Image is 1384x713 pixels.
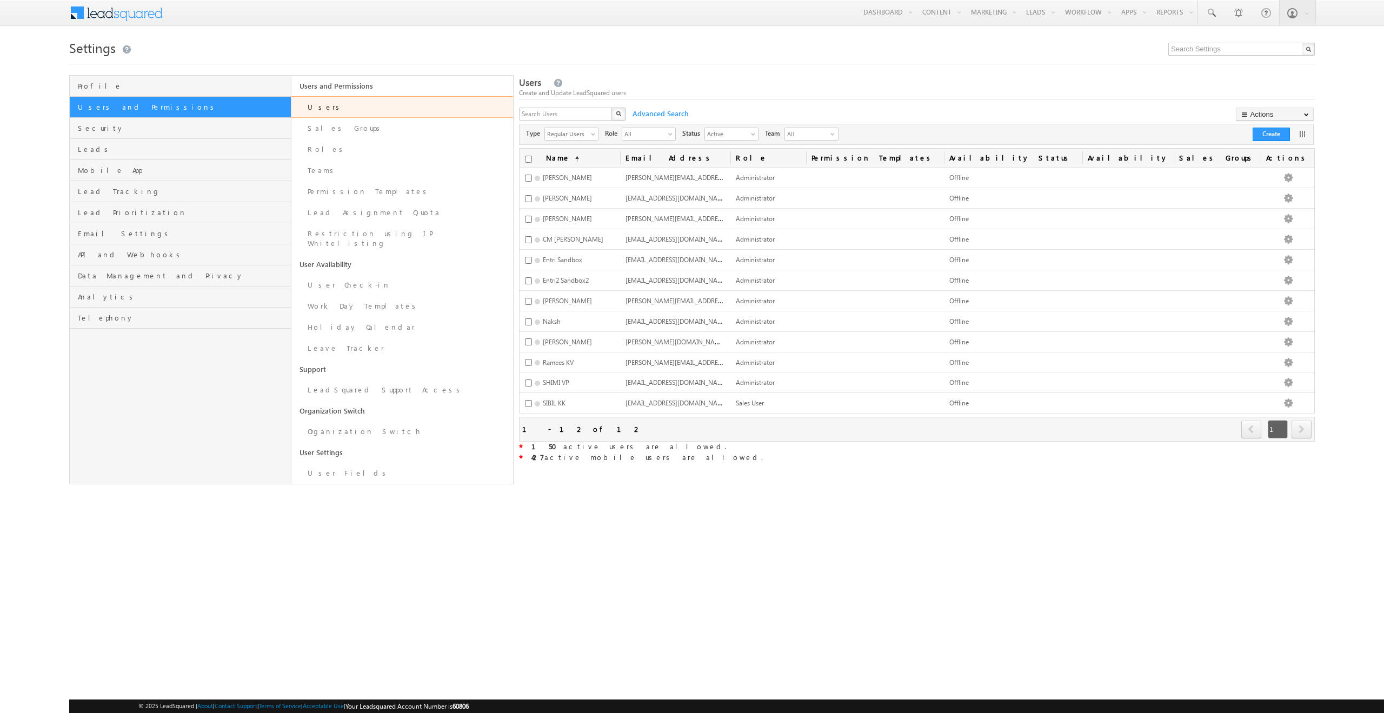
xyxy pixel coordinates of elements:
[291,275,513,296] a: User Check-in
[949,215,969,223] span: Offline
[736,338,775,346] span: Administrator
[303,702,344,709] a: Acceptable Use
[531,442,727,451] span: active users are allowed.
[620,149,730,167] a: Email Address
[197,702,213,709] a: About
[138,701,469,711] span: © 2025 LeadSquared | | | | |
[543,399,565,407] span: SIBIL KK
[543,256,582,264] span: Entri Sandbox
[543,174,592,182] span: [PERSON_NAME]
[70,202,291,223] a: Lead Prioritization
[291,181,513,202] a: Permission Templates
[215,702,257,709] a: Contact Support
[543,276,589,284] span: Entri2 Sandbox2
[736,174,775,182] span: Administrator
[291,317,513,338] a: Holiday Calendar
[626,172,778,182] span: [PERSON_NAME][EMAIL_ADDRESS][DOMAIN_NAME]
[78,102,288,112] span: Users and Permissions
[70,97,291,118] a: Users and Permissions
[291,202,513,223] a: Lead Assignment Quota
[70,308,291,329] a: Telephony
[949,194,969,202] span: Offline
[259,702,301,709] a: Terms of Service
[765,129,784,138] span: Team
[78,144,288,154] span: Leads
[736,194,775,202] span: Administrator
[626,255,729,264] span: [EMAIL_ADDRESS][DOMAIN_NAME]
[291,338,513,359] a: Leave Tracker
[531,442,563,451] strong: 150
[736,215,775,223] span: Administrator
[543,358,574,367] span: Ramees KV
[78,271,288,281] span: Data Management and Privacy
[949,235,969,243] span: Offline
[543,235,603,243] span: CM [PERSON_NAME]
[626,296,778,305] span: [PERSON_NAME][EMAIL_ADDRESS][DOMAIN_NAME]
[519,108,613,121] input: Search Users
[291,223,513,254] a: Restriction using IP Whitelisting
[291,118,513,139] a: Sales Groups
[736,378,775,387] span: Administrator
[626,316,729,325] span: [EMAIL_ADDRESS][DOMAIN_NAME]
[736,235,775,243] span: Administrator
[682,129,704,138] span: Status
[949,297,969,305] span: Offline
[626,398,729,407] span: [EMAIL_ADDRESS][DOMAIN_NAME]
[543,378,569,387] span: SHIMI VP
[70,76,291,97] a: Profile
[668,131,677,137] span: select
[949,317,969,325] span: Offline
[944,149,1082,167] a: Availability Status
[543,215,592,223] span: [PERSON_NAME]
[78,250,288,259] span: API and Webhooks
[70,118,291,139] a: Security
[1253,128,1290,141] button: Create
[70,139,291,160] a: Leads
[570,155,579,163] span: (sorted ascending)
[526,129,544,138] span: Type
[291,96,513,118] a: Users
[531,452,544,462] strong: 427
[291,379,513,401] a: LeadSquared Support Access
[291,401,513,421] a: Organization Switch
[949,174,969,182] span: Offline
[70,160,291,181] a: Mobile App
[1236,108,1314,121] button: Actions
[78,313,288,323] span: Telephony
[543,338,592,346] span: [PERSON_NAME]
[736,358,775,367] span: Administrator
[736,399,764,407] span: Sales User
[949,276,969,284] span: Offline
[1082,149,1174,167] a: Availability
[453,702,469,710] span: 60806
[1292,421,1312,438] a: next
[519,76,541,89] span: Users
[736,256,775,264] span: Administrator
[591,131,600,137] span: select
[949,256,969,264] span: Offline
[616,111,621,116] img: Search
[545,128,589,139] span: Regular Users
[543,317,561,325] span: Naksh
[70,223,291,244] a: Email Settings
[1292,420,1312,438] span: next
[78,292,288,302] span: Analytics
[626,275,729,284] span: [EMAIL_ADDRESS][DOMAIN_NAME]
[1241,420,1261,438] span: prev
[627,109,692,118] span: Advanced Search
[291,463,513,484] a: User Fields
[622,128,667,139] span: All
[626,193,729,202] span: [EMAIL_ADDRESS][DOMAIN_NAME]
[1174,149,1261,167] a: Sales Groups
[543,194,592,202] span: [PERSON_NAME]
[541,149,584,167] a: Name
[785,128,828,140] span: All
[78,123,288,133] span: Security
[291,421,513,442] a: Organization Switch
[949,378,969,387] span: Offline
[626,377,729,387] span: [EMAIL_ADDRESS][DOMAIN_NAME]
[705,128,749,139] span: Active
[626,337,829,346] span: [PERSON_NAME][DOMAIN_NAME][EMAIL_ADDRESS][DOMAIN_NAME]
[1268,420,1288,438] span: 1
[519,88,1315,98] div: Create and Update LeadSquared users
